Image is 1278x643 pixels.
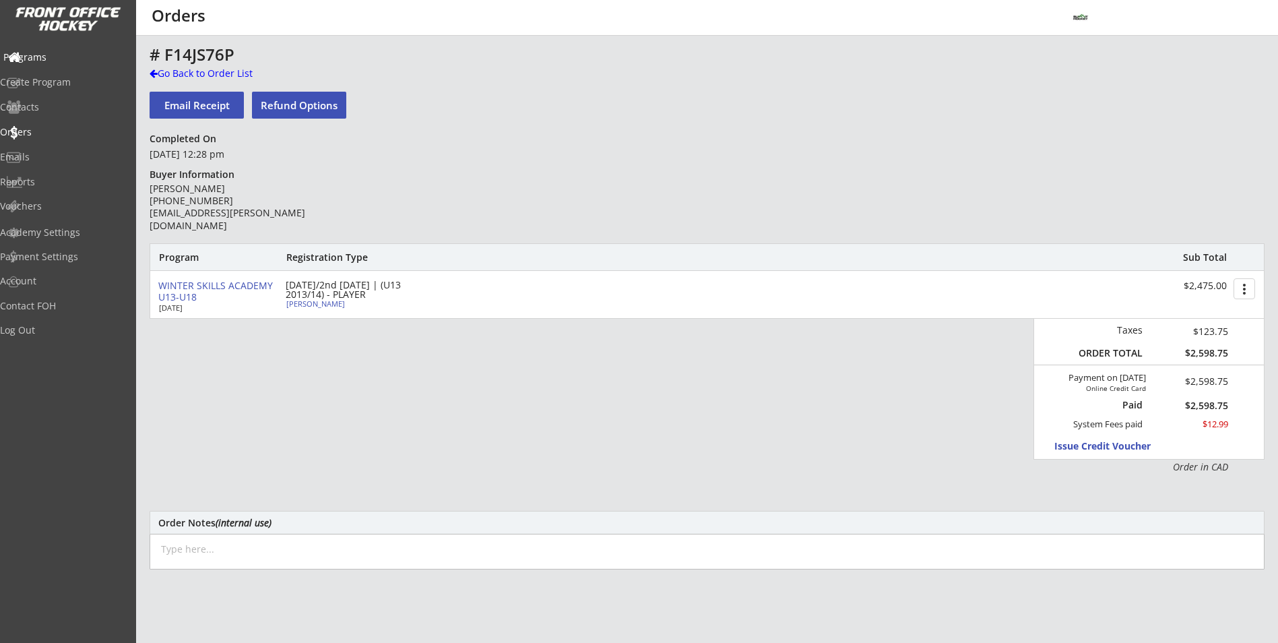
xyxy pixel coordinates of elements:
div: $2,598.75 [1152,347,1228,359]
div: $2,598.75 [1163,377,1228,386]
div: Sub Total [1168,251,1227,264]
button: Issue Credit Voucher [1054,437,1179,456]
div: System Fees paid [1061,419,1143,430]
div: Taxes [1073,324,1143,336]
div: [DATE] [159,304,267,311]
button: Email Receipt [150,92,244,119]
div: Program [159,251,232,264]
div: Order Notes [158,518,1256,528]
div: Paid [1081,399,1143,411]
div: WINTER SKILLS ACADEMY U13-U18 [158,280,275,303]
button: more_vert [1234,278,1255,299]
div: $12.99 [1152,419,1228,430]
div: Registration Type [286,251,441,264]
div: # F14JS76P [150,47,795,63]
div: $2,475.00 [1143,280,1227,292]
div: [PERSON_NAME] [PHONE_NUMBER] [EMAIL_ADDRESS][PERSON_NAME][DOMAIN_NAME] [150,183,344,232]
div: [PERSON_NAME] [286,300,437,307]
em: (internal use) [216,516,271,529]
div: Buyer Information [150,169,241,181]
div: Go Back to Order List [150,67,288,80]
div: [DATE] 12:28 pm [150,148,344,161]
div: Programs [3,53,125,62]
div: Payment on [DATE] [1039,373,1146,384]
div: ORDER TOTAL [1073,347,1143,359]
div: Online Credit Card [1070,384,1146,392]
div: [DATE]/2nd [DATE] | (U13 2013/14) - PLAYER [286,280,441,299]
button: Refund Options [252,92,346,119]
div: Completed On [150,133,222,145]
div: $123.75 [1152,324,1228,338]
div: Order in CAD [1073,460,1228,474]
div: $2,598.75 [1152,401,1228,410]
